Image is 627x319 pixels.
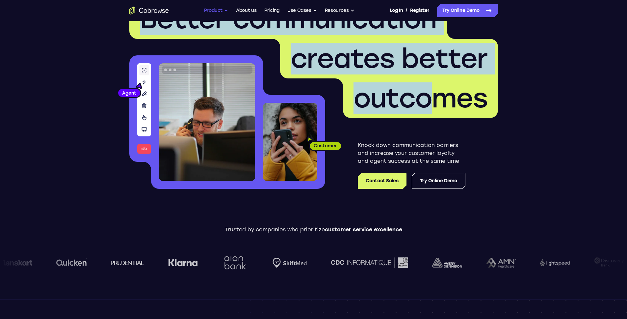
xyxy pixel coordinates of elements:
img: A customer holding their phone [263,103,317,181]
span: creates better [291,43,487,74]
a: Try Online Demo [437,4,498,17]
button: Use Cases [287,4,317,17]
button: Resources [325,4,354,17]
a: Go to the home page [129,7,169,14]
a: Register [410,4,429,17]
a: Try Online Demo [412,173,465,189]
img: Klarna [168,259,197,267]
span: outcomes [353,82,487,114]
img: AMN Healthcare [485,258,515,268]
img: Shiftmed [272,258,306,268]
img: prudential [110,260,144,265]
button: Product [204,4,228,17]
a: Log In [390,4,403,17]
img: Aion Bank [221,249,248,276]
a: About us [236,4,256,17]
p: Knock down communication barriers and increase your customer loyalty and agent success at the sam... [358,141,465,165]
span: customer service excellence [325,226,402,233]
img: CDC Informatique [330,257,407,268]
a: Contact Sales [358,173,406,189]
span: / [405,7,407,14]
a: Pricing [264,4,279,17]
img: avery-dennison [431,258,461,268]
img: A customer support agent talking on the phone [159,63,255,181]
